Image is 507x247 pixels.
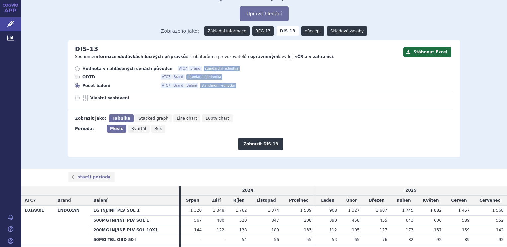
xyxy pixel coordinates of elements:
[430,208,442,213] span: 1 882
[82,83,155,88] span: Počet balení
[352,228,360,232] span: 105
[406,228,414,232] span: 173
[178,66,188,71] span: ATC7
[161,74,172,80] span: ATC7
[363,196,391,206] td: Březen
[402,208,413,213] span: 1 745
[437,237,442,242] span: 92
[90,215,179,225] th: 500MG INJ/INF PLV SOL 1
[94,54,117,59] strong: informace
[239,218,247,222] span: 520
[90,225,179,235] th: 200MG INJ/INF PLV SOL 10X1
[54,205,90,245] th: ENDOXAN
[228,196,250,206] td: Říjen
[496,218,504,222] span: 552
[213,208,224,213] span: 1 348
[268,208,279,213] span: 1 374
[57,198,71,203] span: Brand
[300,208,311,213] span: 1 539
[82,74,155,80] span: ODTD
[380,218,387,222] span: 455
[155,126,162,131] span: Rok
[403,47,451,57] button: Stáhnout Excel
[282,196,315,206] td: Prosinec
[499,237,504,242] span: 92
[223,237,224,242] span: -
[462,218,470,222] span: 589
[110,126,123,131] span: Měsíc
[434,218,442,222] span: 606
[139,116,168,121] span: Stacked graph
[200,83,236,88] span: standardní jednotka
[465,237,470,242] span: 89
[75,125,104,133] div: Perioda:
[492,208,504,213] span: 1 568
[462,228,470,232] span: 159
[68,172,115,182] a: starší perioda
[250,196,282,206] td: Listopad
[205,196,228,206] td: Září
[194,228,202,232] span: 144
[271,218,279,222] span: 847
[185,83,198,88] span: Balení
[406,218,414,222] span: 643
[380,228,387,232] span: 127
[274,237,279,242] span: 56
[315,196,340,206] td: Leden
[408,237,413,242] span: 82
[329,228,337,232] span: 112
[340,196,363,206] td: Únor
[90,95,163,101] span: Vlastní nastavení
[332,237,337,242] span: 53
[382,237,387,242] span: 76
[354,237,359,242] span: 65
[304,218,312,222] span: 208
[434,228,442,232] span: 157
[329,208,337,213] span: 908
[306,237,311,242] span: 55
[131,126,146,131] span: Kvartál
[252,26,274,36] a: REG-13
[119,54,186,59] strong: dodávkách léčivých přípravků
[473,196,507,206] td: Červenec
[301,26,324,36] a: eRecept
[391,196,417,206] td: Duben
[205,116,229,121] span: 100% chart
[161,26,199,36] span: Zobrazeno jako:
[189,66,202,71] span: Brand
[458,208,470,213] span: 1 457
[238,138,283,150] button: Zobrazit DIS-13
[250,54,278,59] strong: oprávněným
[242,237,247,242] span: 54
[327,26,367,36] a: Skladové zásoby
[112,116,130,121] span: Tabulka
[75,114,106,122] div: Zobrazit jako:
[172,83,185,88] span: Brand
[161,83,172,88] span: ATC7
[315,186,507,195] td: 2025
[304,228,312,232] span: 133
[445,196,473,206] td: Červen
[240,6,288,21] button: Upravit hledání
[75,54,400,60] p: Souhrnné o distributorům a provozovatelům k výdeji v .
[82,66,172,71] span: Hodnota v nahlášených cenách původce
[177,116,197,121] span: Line chart
[181,186,315,195] td: 2024
[75,45,98,53] h2: DIS-13
[181,196,205,206] td: Srpen
[217,228,224,232] span: 122
[204,66,240,71] span: standardní jednotka
[194,218,202,222] span: 567
[271,228,279,232] span: 189
[239,228,247,232] span: 138
[417,196,445,206] td: Květen
[329,218,337,222] span: 390
[277,26,299,36] strong: DIS-13
[186,74,222,80] span: standardní jednotka
[496,228,504,232] span: 142
[25,198,36,203] span: ATC7
[297,54,333,59] strong: ČR a v zahraničí
[217,218,224,222] span: 480
[172,74,185,80] span: Brand
[352,218,360,222] span: 458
